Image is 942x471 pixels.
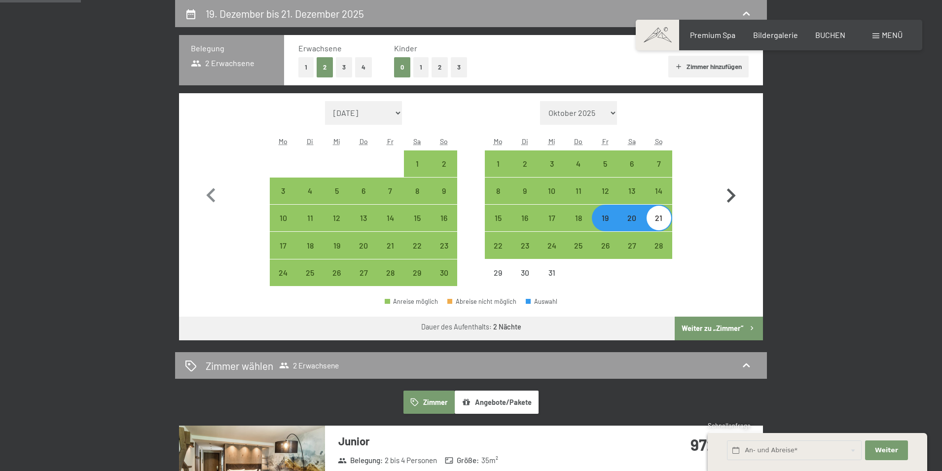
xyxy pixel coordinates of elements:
abbr: Mittwoch [548,137,555,145]
div: 4 [297,187,322,212]
div: 14 [378,214,402,239]
div: 25 [297,269,322,293]
span: BUCHEN [815,30,845,39]
div: Mon Dec 15 2025 [485,205,511,231]
div: 19 [593,214,617,239]
abbr: Freitag [387,137,394,145]
div: 29 [486,269,510,293]
h2: 19. Dezember bis 21. Dezember 2025 [206,7,364,20]
div: Anreise möglich [646,232,672,258]
div: Anreise möglich [592,232,618,258]
div: Mon Nov 10 2025 [270,205,296,231]
div: Tue Dec 30 2025 [511,259,538,286]
div: 15 [486,214,510,239]
div: Anreise möglich [377,259,403,286]
div: Thu Dec 11 2025 [565,178,592,204]
div: Anreise möglich [404,232,431,258]
div: Anreise möglich [350,232,377,258]
div: 12 [593,187,617,212]
div: 9 [512,187,537,212]
div: Anreise möglich [404,205,431,231]
div: Anreise möglich [538,205,565,231]
div: Anreise möglich [350,259,377,286]
div: 26 [325,269,349,293]
div: 10 [271,214,295,239]
button: 2 [317,57,333,77]
div: 23 [512,242,537,266]
div: Wed Nov 05 2025 [324,178,350,204]
div: Anreise möglich [511,232,538,258]
div: Anreise möglich [592,205,618,231]
div: Anreise möglich [485,232,511,258]
div: 24 [539,242,564,266]
button: 0 [394,57,410,77]
div: Tue Nov 04 2025 [296,178,323,204]
div: Thu Nov 06 2025 [350,178,377,204]
div: Anreise möglich [592,150,618,177]
div: Sat Nov 01 2025 [404,150,431,177]
div: 30 [432,269,456,293]
abbr: Samstag [413,137,421,145]
div: Sun Dec 14 2025 [646,178,672,204]
div: Fri Dec 19 2025 [592,205,618,231]
div: Tue Nov 11 2025 [296,205,323,231]
div: Anreise möglich [618,232,645,258]
div: Abreise nicht möglich [447,298,516,305]
div: 3 [271,187,295,212]
span: 2 bis 4 Personen [385,455,437,466]
button: 2 [432,57,448,77]
span: 2 Erwachsene [191,58,254,69]
abbr: Samstag [628,137,636,145]
div: Anreise möglich [377,178,403,204]
div: Mon Dec 08 2025 [485,178,511,204]
button: Angebote/Pakete [455,391,539,413]
div: Fri Nov 28 2025 [377,259,403,286]
button: Vorheriger Monat [197,101,225,287]
div: Anreise nicht möglich [511,259,538,286]
div: 6 [351,187,376,212]
div: 17 [271,242,295,266]
div: 27 [619,242,644,266]
div: 9 [432,187,456,212]
span: Erwachsene [298,43,342,53]
div: 31 [539,269,564,293]
div: Sat Nov 29 2025 [404,259,431,286]
div: Auswahl [526,298,557,305]
div: Sat Dec 13 2025 [618,178,645,204]
div: 16 [432,214,456,239]
div: Wed Nov 26 2025 [324,259,350,286]
div: Anreise möglich [538,178,565,204]
div: Anreise möglich [538,150,565,177]
div: Wed Dec 10 2025 [538,178,565,204]
div: Anreise möglich [385,298,438,305]
div: Anreise möglich [270,259,296,286]
div: Anreise möglich [296,259,323,286]
div: Sat Dec 20 2025 [618,205,645,231]
div: Sun Nov 09 2025 [431,178,457,204]
div: Sun Nov 23 2025 [431,232,457,258]
div: 1 [405,160,430,184]
div: Anreise möglich [592,178,618,204]
button: Weiter zu „Zimmer“ [675,317,763,340]
div: Fri Dec 12 2025 [592,178,618,204]
div: 18 [297,242,322,266]
div: Anreise möglich [377,232,403,258]
div: 10 [539,187,564,212]
div: Tue Dec 09 2025 [511,178,538,204]
div: Thu Nov 13 2025 [350,205,377,231]
div: Anreise möglich [404,150,431,177]
div: Thu Dec 18 2025 [565,205,592,231]
div: 26 [593,242,617,266]
abbr: Donnerstag [574,137,582,145]
div: 17 [539,214,564,239]
div: Anreise möglich [296,232,323,258]
div: Anreise möglich [646,205,672,231]
div: Thu Nov 27 2025 [350,259,377,286]
div: 28 [378,269,402,293]
div: Sun Nov 30 2025 [431,259,457,286]
div: Sun Dec 28 2025 [646,232,672,258]
a: Bildergalerie [753,30,798,39]
div: Anreise möglich [646,178,672,204]
abbr: Sonntag [440,137,448,145]
div: Anreise möglich [404,259,431,286]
